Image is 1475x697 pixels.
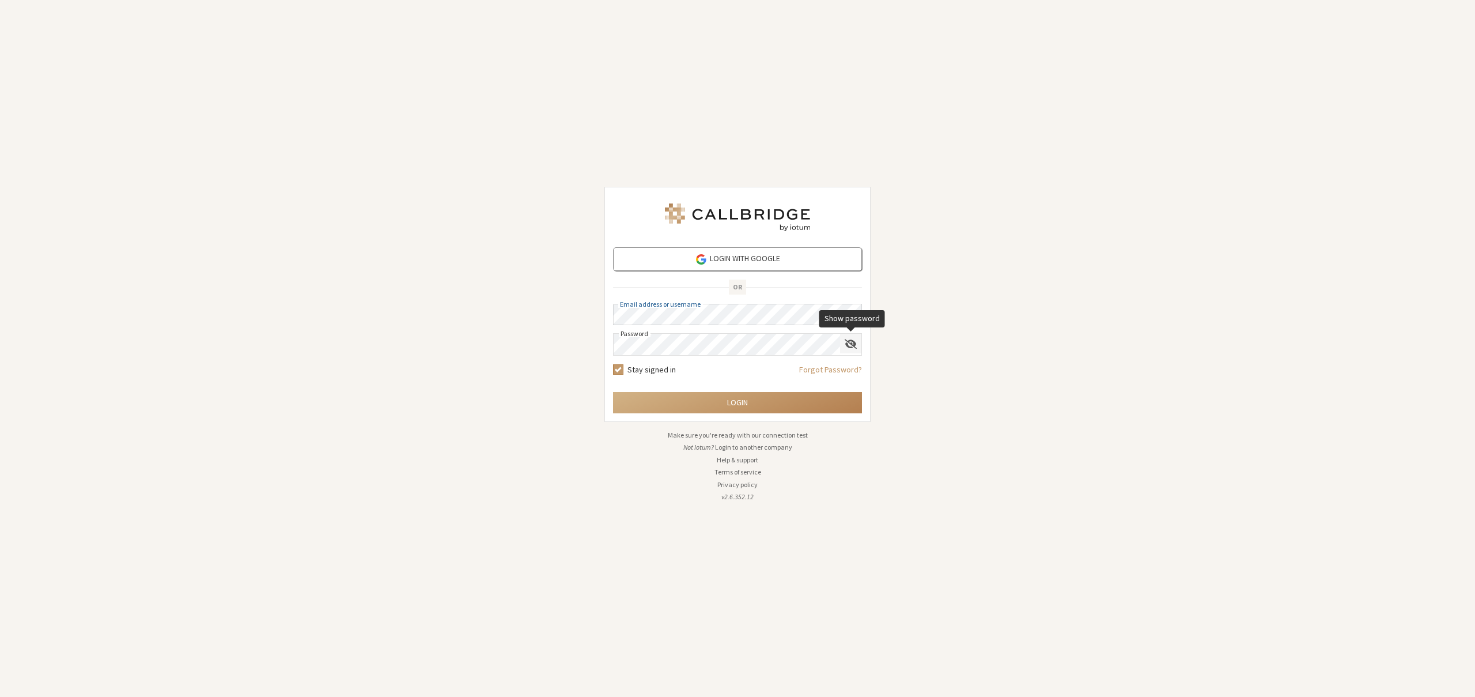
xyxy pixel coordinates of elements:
input: Email address or username [613,304,862,325]
a: Help & support [717,455,758,464]
li: v2.6.352.12 [604,492,871,502]
li: Not Iotum? [604,442,871,453]
a: Terms of service [714,468,761,476]
a: Login with Google [613,247,862,271]
input: Password [614,334,840,355]
img: Iotum [663,204,812,231]
a: Make sure you're ready with our connection test [668,431,808,439]
span: OR [729,280,746,295]
img: google-icon.png [695,253,708,266]
div: Show password [840,334,861,354]
button: Login [613,392,862,413]
a: Forgot Password? [799,364,862,384]
label: Stay signed in [627,364,676,376]
a: Privacy policy [717,480,758,489]
button: Login to another company [715,442,792,453]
